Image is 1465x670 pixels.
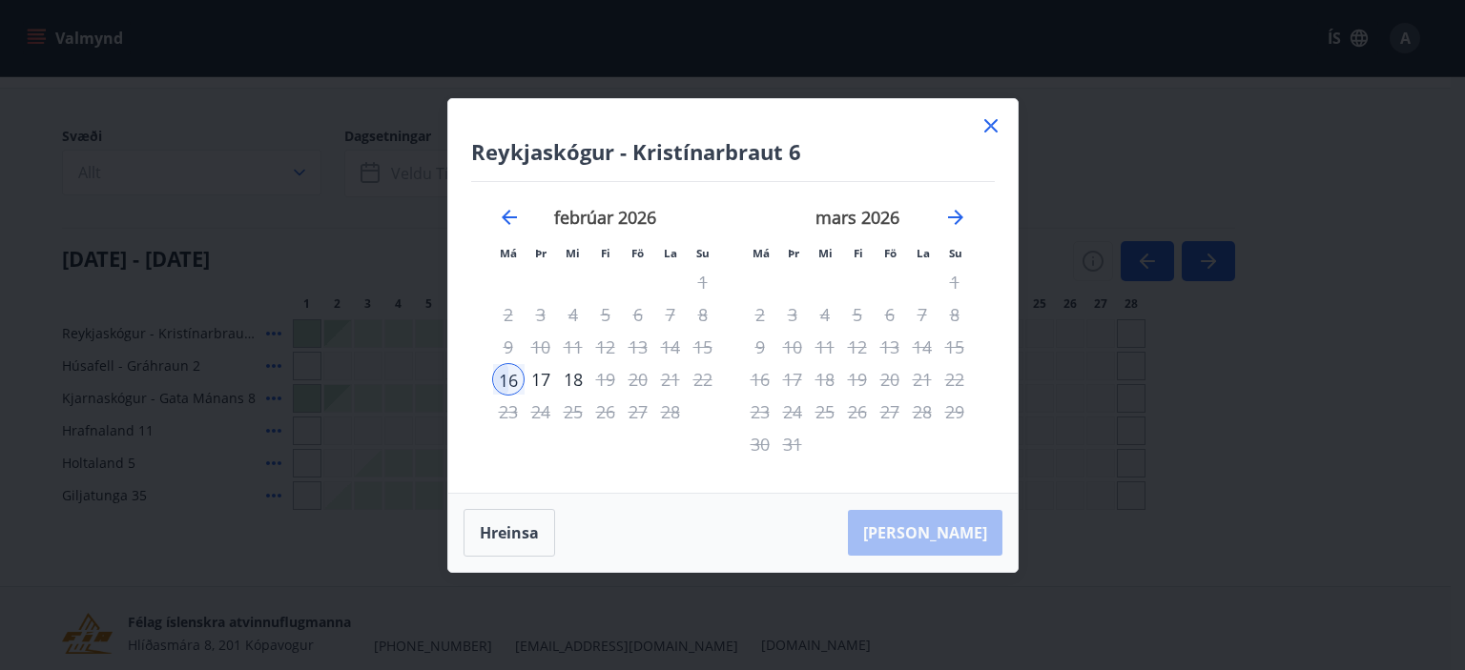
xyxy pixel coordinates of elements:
td: Not available. fimmtudagur, 5. mars 2026 [841,298,874,331]
td: Not available. föstudagur, 13. mars 2026 [874,331,906,363]
div: Move forward to switch to the next month. [944,206,967,229]
small: Þr [788,246,799,260]
td: Not available. mánudagur, 16. mars 2026 [744,363,776,396]
td: Not available. miðvikudagur, 11. febrúar 2026 [557,331,589,363]
div: 16 [492,363,525,396]
td: Selected as start date. mánudagur, 16. febrúar 2026 [492,363,525,396]
small: Su [949,246,962,260]
td: Not available. fimmtudagur, 12. febrúar 2026 [589,331,622,363]
small: Má [500,246,517,260]
td: Not available. laugardagur, 21. mars 2026 [906,363,939,396]
small: Fi [601,246,610,260]
td: Not available. föstudagur, 13. febrúar 2026 [622,331,654,363]
td: Choose þriðjudagur, 17. febrúar 2026 as your check-out date. It’s available. [525,363,557,396]
td: Not available. mánudagur, 2. mars 2026 [744,298,776,331]
td: Not available. mánudagur, 9. mars 2026 [744,331,776,363]
small: Fö [884,246,897,260]
td: Not available. þriðjudagur, 31. mars 2026 [776,428,809,460]
h4: Reykjaskógur - Kristínarbraut 6 [471,137,995,166]
td: Not available. sunnudagur, 29. mars 2026 [939,396,971,428]
td: Not available. fimmtudagur, 26. febrúar 2026 [589,396,622,428]
small: La [664,246,677,260]
td: Not available. fimmtudagur, 5. febrúar 2026 [589,298,622,331]
small: Fi [854,246,863,260]
td: Not available. þriðjudagur, 10. mars 2026 [776,331,809,363]
td: Not available. þriðjudagur, 24. febrúar 2026 [525,396,557,428]
td: Not available. sunnudagur, 8. mars 2026 [939,298,971,331]
td: Not available. sunnudagur, 15. febrúar 2026 [687,331,719,363]
small: Má [753,246,770,260]
td: Not available. föstudagur, 6. febrúar 2026 [622,298,654,331]
td: Not available. föstudagur, 20. febrúar 2026 [622,363,654,396]
td: Choose miðvikudagur, 18. febrúar 2026 as your check-out date. It’s available. [557,363,589,396]
td: Not available. sunnudagur, 1. mars 2026 [939,266,971,298]
div: 17 [525,363,557,396]
div: Calendar [471,182,995,470]
td: Not available. föstudagur, 27. febrúar 2026 [622,396,654,428]
div: Move backward to switch to the previous month. [498,206,521,229]
td: Not available. miðvikudagur, 4. febrúar 2026 [557,298,589,331]
td: Not available. fimmtudagur, 26. mars 2026 [841,396,874,428]
td: Not available. föstudagur, 27. mars 2026 [874,396,906,428]
td: Not available. sunnudagur, 1. febrúar 2026 [687,266,719,298]
td: Not available. miðvikudagur, 11. mars 2026 [809,331,841,363]
button: Hreinsa [464,509,555,557]
td: Not available. fimmtudagur, 12. mars 2026 [841,331,874,363]
td: Not available. sunnudagur, 8. febrúar 2026 [687,298,719,331]
td: Not available. miðvikudagur, 25. febrúar 2026 [557,396,589,428]
td: Not available. miðvikudagur, 25. mars 2026 [809,396,841,428]
small: Su [696,246,710,260]
small: Mi [566,246,580,260]
td: Not available. laugardagur, 28. febrúar 2026 [654,396,687,428]
td: Not available. miðvikudagur, 18. mars 2026 [809,363,841,396]
strong: mars 2026 [815,206,899,229]
small: Þr [535,246,547,260]
td: Not available. þriðjudagur, 17. mars 2026 [776,363,809,396]
td: Not available. fimmtudagur, 19. febrúar 2026 [589,363,622,396]
td: Not available. miðvikudagur, 4. mars 2026 [809,298,841,331]
td: Not available. mánudagur, 2. febrúar 2026 [492,298,525,331]
small: Mi [818,246,833,260]
td: Not available. þriðjudagur, 3. mars 2026 [776,298,809,331]
td: Not available. sunnudagur, 22. febrúar 2026 [687,363,719,396]
td: Not available. sunnudagur, 22. mars 2026 [939,363,971,396]
td: Not available. laugardagur, 21. febrúar 2026 [654,363,687,396]
td: Not available. þriðjudagur, 24. mars 2026 [776,396,809,428]
td: Not available. laugardagur, 7. mars 2026 [906,298,939,331]
td: Not available. laugardagur, 7. febrúar 2026 [654,298,687,331]
td: Not available. föstudagur, 20. mars 2026 [874,363,906,396]
small: La [917,246,930,260]
td: Not available. föstudagur, 6. mars 2026 [874,298,906,331]
strong: febrúar 2026 [554,206,656,229]
td: Not available. laugardagur, 14. mars 2026 [906,331,939,363]
td: Not available. mánudagur, 23. febrúar 2026 [492,396,525,428]
small: Fö [631,246,644,260]
td: Not available. laugardagur, 28. mars 2026 [906,396,939,428]
td: Not available. þriðjudagur, 3. febrúar 2026 [525,298,557,331]
td: Not available. fimmtudagur, 19. mars 2026 [841,363,874,396]
td: Not available. mánudagur, 9. febrúar 2026 [492,331,525,363]
td: Not available. laugardagur, 14. febrúar 2026 [654,331,687,363]
td: Not available. sunnudagur, 15. mars 2026 [939,331,971,363]
td: Not available. þriðjudagur, 10. febrúar 2026 [525,331,557,363]
div: Aðeins útritun í boði [557,363,589,396]
td: Not available. mánudagur, 23. mars 2026 [744,396,776,428]
td: Not available. mánudagur, 30. mars 2026 [744,428,776,460]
